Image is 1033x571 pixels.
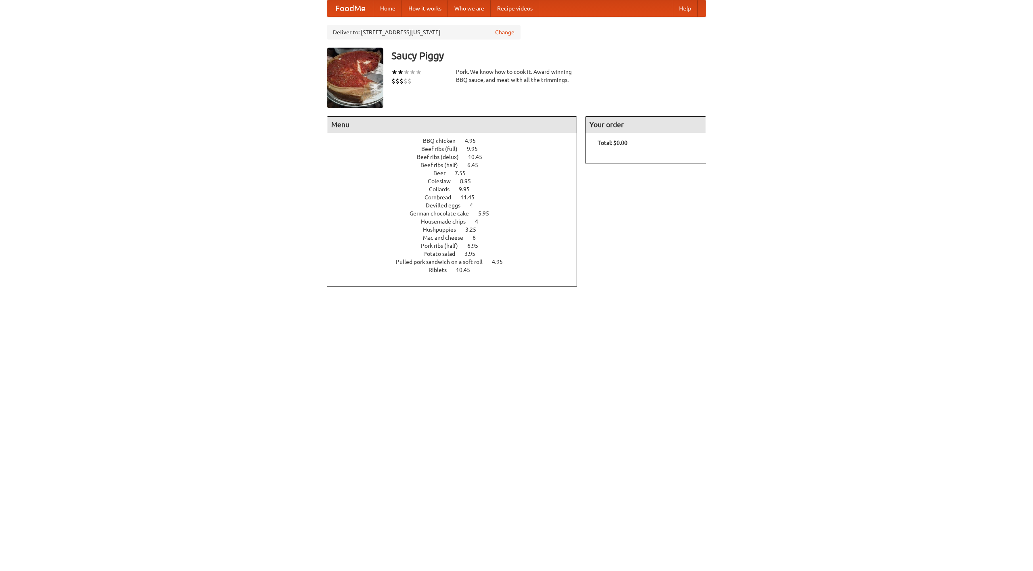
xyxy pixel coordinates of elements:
span: 7.55 [455,170,474,176]
span: Pulled pork sandwich on a soft roll [396,259,491,265]
span: 6 [473,234,484,241]
span: German chocolate cake [410,210,477,217]
span: BBQ chicken [423,138,464,144]
span: Beer [433,170,454,176]
span: 10.45 [468,154,490,160]
span: Mac and cheese [423,234,471,241]
span: Pork ribs (half) [421,243,466,249]
a: Help [673,0,698,17]
li: $ [399,77,404,86]
a: BBQ chicken 4.95 [423,138,491,144]
a: Pulled pork sandwich on a soft roll 4.95 [396,259,518,265]
span: 6.95 [467,243,486,249]
span: 4.95 [492,259,511,265]
a: FoodMe [327,0,374,17]
a: Home [374,0,402,17]
span: 9.95 [467,146,486,152]
a: Beer 7.55 [433,170,481,176]
a: Mac and cheese 6 [423,234,491,241]
div: Pork. We know how to cook it. Award-winning BBQ sauce, and meat with all the trimmings. [456,68,577,84]
a: Collards 9.95 [429,186,485,192]
span: Coleslaw [428,178,459,184]
img: angular.jpg [327,48,383,108]
a: Potato salad 3.95 [423,251,490,257]
a: Housemade chips 4 [421,218,493,225]
span: Housemade chips [421,218,474,225]
span: 9.95 [459,186,478,192]
a: Beef ribs (delux) 10.45 [417,154,497,160]
a: Cornbread 11.45 [424,194,489,201]
h4: Your order [586,117,706,133]
li: ★ [416,68,422,77]
a: Coleslaw 8.95 [428,178,486,184]
a: Beef ribs (half) 6.45 [420,162,493,168]
span: Devilled eggs [426,202,468,209]
h4: Menu [327,117,577,133]
span: Beef ribs (delux) [417,154,467,160]
span: 4.95 [465,138,484,144]
span: Hushpuppies [423,226,464,233]
a: Change [495,28,514,36]
h3: Saucy Piggy [391,48,706,64]
li: ★ [410,68,416,77]
a: Recipe videos [491,0,539,17]
span: 8.95 [460,178,479,184]
span: 3.95 [464,251,483,257]
a: Devilled eggs 4 [426,202,488,209]
a: Who we are [448,0,491,17]
a: How it works [402,0,448,17]
div: Deliver to: [STREET_ADDRESS][US_STATE] [327,25,521,40]
li: $ [391,77,395,86]
span: Beef ribs (full) [421,146,466,152]
a: Pork ribs (half) 6.95 [421,243,493,249]
span: Riblets [429,267,455,273]
span: Cornbread [424,194,459,201]
span: 10.45 [456,267,478,273]
a: Riblets 10.45 [429,267,485,273]
li: ★ [397,68,404,77]
a: Hushpuppies 3.25 [423,226,491,233]
span: Collards [429,186,458,192]
span: Beef ribs (half) [420,162,466,168]
a: German chocolate cake 5.95 [410,210,504,217]
span: 5.95 [478,210,497,217]
a: Beef ribs (full) 9.95 [421,146,493,152]
li: $ [404,77,408,86]
span: Potato salad [423,251,463,257]
span: 4 [470,202,481,209]
li: $ [395,77,399,86]
li: ★ [404,68,410,77]
li: $ [408,77,412,86]
span: 6.45 [467,162,486,168]
li: ★ [391,68,397,77]
span: 4 [475,218,486,225]
span: 3.25 [465,226,484,233]
span: 11.45 [460,194,483,201]
b: Total: $0.00 [598,140,627,146]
